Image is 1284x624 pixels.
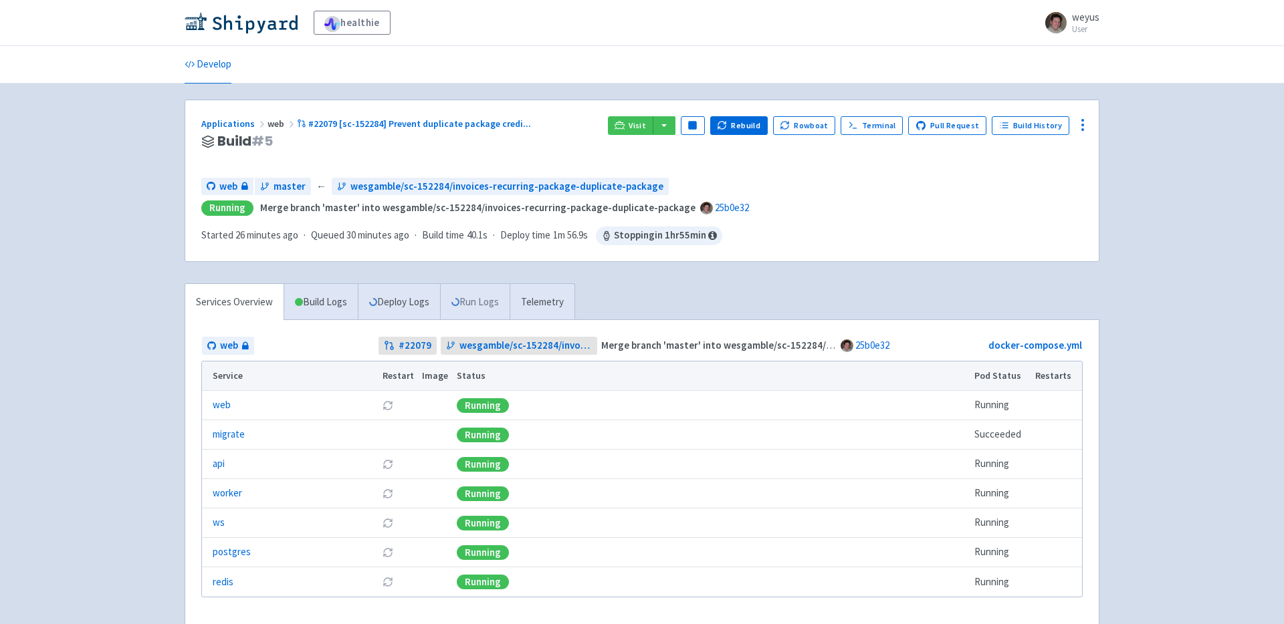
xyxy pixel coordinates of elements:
[970,361,1031,391] th: Pod Status
[440,284,510,321] a: Run Logs
[1072,11,1099,23] span: weyus
[992,116,1069,135] a: Build History
[202,361,378,391] th: Service
[457,398,509,413] div: Running
[970,450,1031,479] td: Running
[346,228,409,241] time: 30 minutes ago
[213,427,245,442] a: migrate
[970,391,1031,420] td: Running
[383,577,393,587] button: Restart pod
[332,178,669,196] a: wesgamble/sc-152284/invoices-recurring-package-duplicate-package
[596,226,722,245] span: Stopping in 1 hr 55 min
[601,339,1037,351] strong: Merge branch 'master' into wesgamble/sc-152284/invoices-recurring-package-duplicate-package
[399,338,431,353] strong: # 22079
[418,361,453,391] th: Image
[308,118,531,130] span: #22079 [sc-152284] Prevent duplicate package credi ...
[202,337,254,355] a: web
[213,398,231,413] a: web
[1037,12,1099,33] a: weyus User
[383,547,393,558] button: Restart pod
[311,228,409,241] span: Queued
[213,544,251,560] a: postgres
[457,516,509,530] div: Running
[383,488,393,499] button: Restart pod
[185,46,231,84] a: Develop
[314,11,391,35] a: healthie
[841,116,903,135] a: Terminal
[213,486,242,501] a: worker
[297,118,533,130] a: #22079 [sc-152284] Prevent duplicate package credi...
[988,339,1082,351] a: docker-compose.yml
[970,508,1031,538] td: Running
[457,545,509,560] div: Running
[350,179,663,194] span: wesgamble/sc-152284/invoices-recurring-package-duplicate-package
[908,116,986,135] a: Pull Request
[629,120,646,131] span: Visit
[274,179,306,194] span: master
[510,284,574,321] a: Telemetry
[773,116,836,135] button: Rowboat
[255,178,311,196] a: master
[457,486,509,501] div: Running
[220,338,238,353] span: web
[383,518,393,528] button: Restart pod
[219,179,237,194] span: web
[855,339,889,351] a: 25b0e32
[553,228,588,243] span: 1m 56.9s
[316,179,326,194] span: ←
[970,538,1031,567] td: Running
[201,118,267,130] a: Applications
[213,515,225,530] a: ws
[457,457,509,472] div: Running
[681,116,705,135] button: Pause
[284,284,358,321] a: Build Logs
[260,201,695,214] strong: Merge branch 'master' into wesgamble/sc-152284/invoices-recurring-package-duplicate-package
[185,12,298,33] img: Shipyard logo
[213,575,233,590] a: redis
[441,337,598,355] a: wesgamble/sc-152284/invoices-recurring-package-duplicate-package
[715,201,749,214] a: 25b0e32
[500,228,550,243] span: Deploy time
[467,228,488,243] span: 40.1s
[217,134,273,149] span: Build
[383,459,393,470] button: Restart pod
[422,228,464,243] span: Build time
[358,284,440,321] a: Deploy Logs
[201,178,253,196] a: web
[970,567,1031,597] td: Running
[457,575,509,589] div: Running
[201,228,298,241] span: Started
[608,116,653,135] a: Visit
[459,338,593,353] span: wesgamble/sc-152284/invoices-recurring-package-duplicate-package
[1072,25,1099,33] small: User
[267,118,297,130] span: web
[453,361,970,391] th: Status
[213,456,225,472] a: api
[201,226,722,245] div: · · ·
[383,400,393,411] button: Restart pod
[457,428,509,442] div: Running
[251,132,273,150] span: # 5
[378,361,418,391] th: Restart
[710,116,768,135] button: Rebuild
[379,337,437,355] a: #22079
[235,228,298,241] time: 26 minutes ago
[185,284,284,321] a: Services Overview
[201,200,253,216] div: Running
[970,479,1031,508] td: Running
[970,420,1031,450] td: Succeeded
[1031,361,1082,391] th: Restarts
